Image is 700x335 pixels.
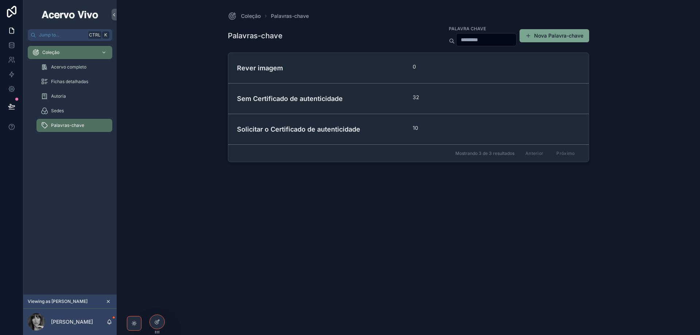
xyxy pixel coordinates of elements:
h1: Palavras-chave [228,31,283,41]
span: Ctrl [88,31,101,39]
h4: Rever imagem [237,63,404,73]
span: Palavras-chave [51,122,84,128]
button: Nova Palavra-chave [520,29,589,42]
a: Sem Certificado de autenticidade32 [228,83,589,114]
span: 32 [413,94,419,101]
a: Palavras-chave [36,119,112,132]
span: Mostrando 3 de 3 resultados [455,151,514,156]
span: 10 [413,124,418,132]
span: Jump to... [39,32,85,38]
h4: Sem Certificado de autenticidade [237,94,404,104]
a: Rever imagem0 [228,53,589,83]
a: Sedes [36,104,112,117]
a: Fichas detalhadas [36,75,112,88]
img: App logo [40,9,100,20]
span: Fichas detalhadas [51,79,88,85]
a: Coleção [228,12,261,20]
span: 0 [413,63,416,70]
button: Jump to...CtrlK [28,29,112,41]
h4: Solicitar o Certificado de autenticidade [237,124,404,134]
span: Sedes [51,108,64,114]
div: scrollable content [23,41,117,141]
a: Solicitar o Certificado de autenticidade10 [228,114,589,144]
span: Viewing as [PERSON_NAME] [28,299,87,304]
span: Coleção [241,12,261,20]
span: K [103,32,109,38]
p: [PERSON_NAME] [51,318,93,326]
a: Acervo completo [36,61,112,74]
span: Autoria [51,93,66,99]
a: Palavras-chave [271,12,309,20]
span: Coleção [42,50,59,55]
label: Palavra chave [449,25,486,32]
a: Autoria [36,90,112,103]
a: Coleção [28,46,112,59]
span: Acervo completo [51,64,86,70]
